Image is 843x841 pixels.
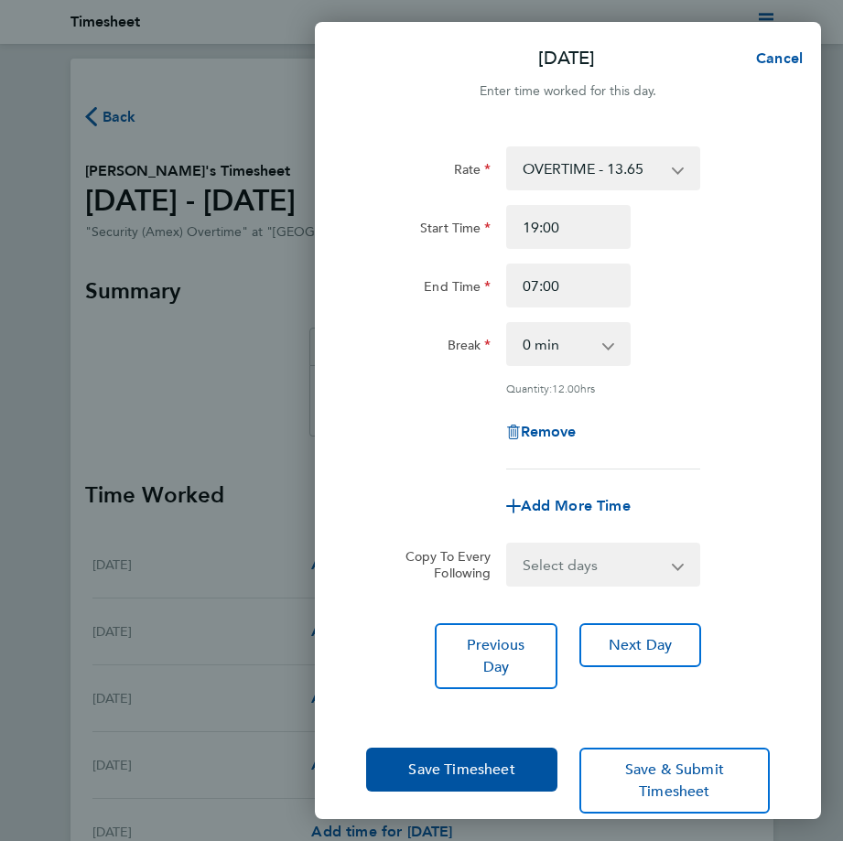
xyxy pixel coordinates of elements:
[751,49,803,67] span: Cancel
[366,748,557,792] button: Save Timesheet
[552,381,580,395] span: 12.00
[521,423,577,440] span: Remove
[727,40,821,77] button: Cancel
[420,220,492,242] label: Start Time
[435,623,557,689] button: Previous Day
[579,748,770,814] button: Save & Submit Timesheet
[579,623,701,667] button: Next Day
[506,264,631,307] input: E.g. 18:00
[401,548,491,581] label: Copy To Every Following
[506,381,700,395] div: Quantity: hrs
[625,760,724,801] span: Save & Submit Timesheet
[506,425,577,439] button: Remove
[448,337,492,359] label: Break
[538,46,595,71] p: [DATE]
[609,636,672,654] span: Next Day
[315,81,821,102] div: Enter time worked for this day.
[506,499,631,513] button: Add More Time
[454,161,492,183] label: Rate
[424,278,491,300] label: End Time
[408,760,514,779] span: Save Timesheet
[506,205,631,249] input: E.g. 08:00
[521,497,631,514] span: Add More Time
[467,636,524,676] span: Previous Day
